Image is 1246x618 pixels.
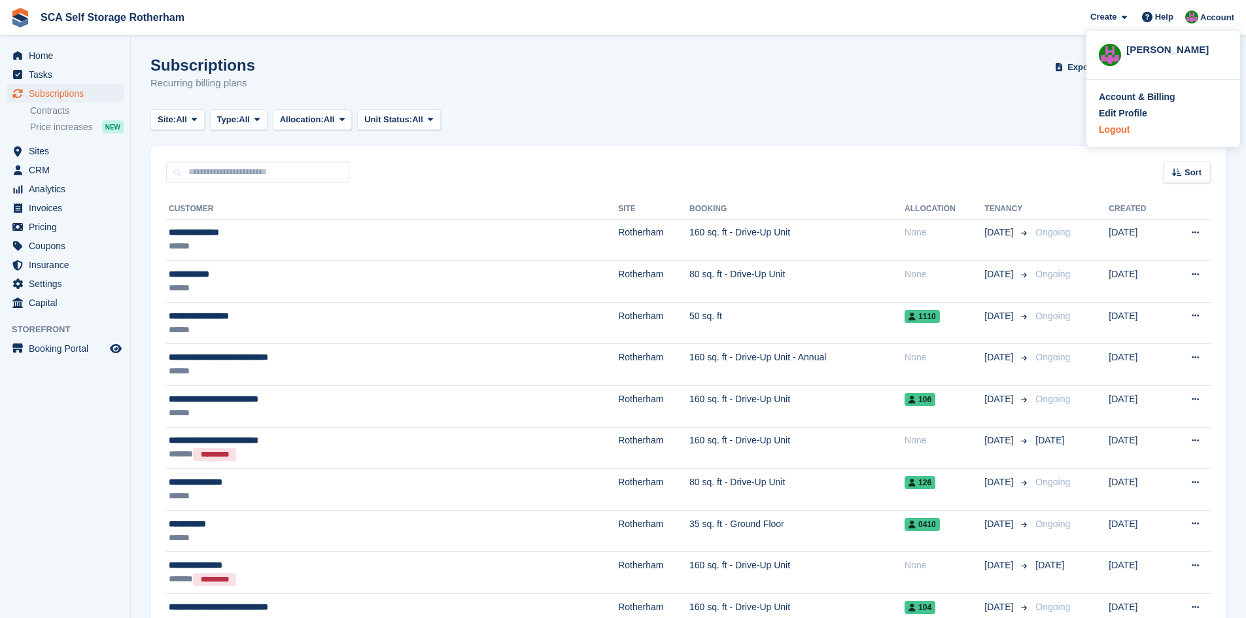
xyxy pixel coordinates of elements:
[1109,469,1168,511] td: [DATE]
[166,199,618,220] th: Customer
[7,84,124,103] a: menu
[29,142,107,160] span: Sites
[280,113,324,126] span: Allocation:
[1099,107,1228,120] a: Edit Profile
[1099,123,1228,137] a: Logout
[7,294,124,312] a: menu
[412,113,423,126] span: All
[618,469,689,511] td: Rotherham
[1099,90,1175,104] div: Account & Billing
[689,199,905,220] th: Booking
[7,339,124,358] a: menu
[1035,435,1064,445] span: [DATE]
[29,161,107,179] span: CRM
[984,199,1030,220] th: Tenancy
[689,427,905,469] td: 160 sq. ft - Drive-Up Unit
[217,113,239,126] span: Type:
[29,218,107,236] span: Pricing
[984,226,1016,239] span: [DATE]
[1109,344,1168,386] td: [DATE]
[7,46,124,65] a: menu
[176,113,187,126] span: All
[102,120,124,133] div: NEW
[1035,602,1070,612] span: Ongoing
[1109,199,1168,220] th: Created
[905,476,935,489] span: 126
[29,256,107,274] span: Insurance
[7,180,124,198] a: menu
[618,261,689,303] td: Rotherham
[1035,269,1070,279] span: Ongoing
[7,218,124,236] a: menu
[984,517,1016,531] span: [DATE]
[30,120,124,134] a: Price increases NEW
[905,558,984,572] div: None
[29,65,107,84] span: Tasks
[29,46,107,65] span: Home
[618,552,689,594] td: Rotherham
[1052,56,1110,78] button: Export
[10,8,30,27] img: stora-icon-8386f47178a22dfd0bd8f6a31ec36ba5ce8667c1dd55bd0f319d3a0aa187defe.svg
[984,434,1016,447] span: [DATE]
[1035,311,1070,321] span: Ongoing
[984,558,1016,572] span: [DATE]
[1090,10,1116,24] span: Create
[905,601,935,614] span: 104
[35,7,190,28] a: SCA Self Storage Rotherham
[618,219,689,261] td: Rotherham
[1109,510,1168,552] td: [DATE]
[905,434,984,447] div: None
[29,180,107,198] span: Analytics
[7,161,124,179] a: menu
[618,427,689,469] td: Rotherham
[158,113,176,126] span: Site:
[1109,386,1168,428] td: [DATE]
[29,237,107,255] span: Coupons
[29,84,107,103] span: Subscriptions
[29,275,107,293] span: Settings
[7,142,124,160] a: menu
[7,199,124,217] a: menu
[1109,552,1168,594] td: [DATE]
[1126,43,1228,54] div: [PERSON_NAME]
[1109,302,1168,344] td: [DATE]
[618,199,689,220] th: Site
[689,510,905,552] td: 35 sq. ft - Ground Floor
[984,309,1016,323] span: [DATE]
[29,294,107,312] span: Capital
[689,302,905,344] td: 50 sq. ft
[7,237,124,255] a: menu
[1035,227,1070,237] span: Ongoing
[1067,61,1094,74] span: Export
[905,199,984,220] th: Allocation
[1200,11,1234,24] span: Account
[29,339,107,358] span: Booking Portal
[984,351,1016,364] span: [DATE]
[1109,261,1168,303] td: [DATE]
[7,275,124,293] a: menu
[12,323,130,336] span: Storefront
[618,344,689,386] td: Rotherham
[689,386,905,428] td: 160 sq. ft - Drive-Up Unit
[1035,519,1070,529] span: Ongoing
[984,600,1016,614] span: [DATE]
[1155,10,1173,24] span: Help
[618,510,689,552] td: Rotherham
[357,109,440,131] button: Unit Status: All
[905,267,984,281] div: None
[108,341,124,356] a: Preview store
[905,393,935,406] span: 106
[239,113,250,126] span: All
[1099,107,1147,120] div: Edit Profile
[905,226,984,239] div: None
[1035,394,1070,404] span: Ongoing
[29,199,107,217] span: Invoices
[1099,44,1121,66] img: Sarah Race
[1035,352,1070,362] span: Ongoing
[1109,219,1168,261] td: [DATE]
[324,113,335,126] span: All
[1109,427,1168,469] td: [DATE]
[689,552,905,594] td: 160 sq. ft - Drive-Up Unit
[1099,123,1130,137] div: Logout
[1099,90,1228,104] a: Account & Billing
